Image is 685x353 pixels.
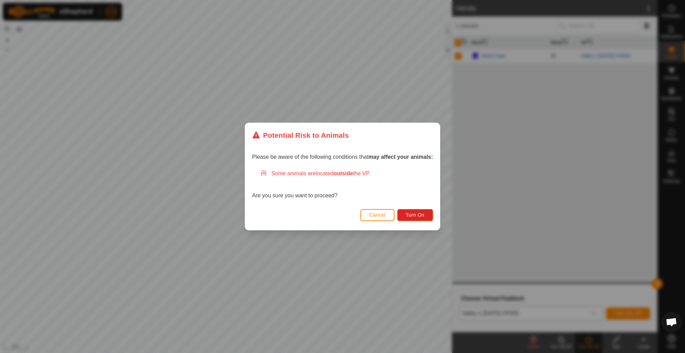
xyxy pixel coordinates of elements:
[252,130,349,141] div: Potential Risk to Animals
[252,154,433,160] span: Please be aware of the following conditions that
[260,169,433,178] div: Some animals are
[334,170,353,176] strong: outside
[360,209,394,221] button: Cancel
[661,312,682,332] div: Open chat
[406,212,424,218] span: Turn On
[369,212,386,218] span: Cancel
[397,209,433,221] button: Turn On
[252,169,433,200] div: Are you sure you want to proceed?
[316,170,370,176] span: located the VP.
[368,154,433,160] strong: may affect your animals:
